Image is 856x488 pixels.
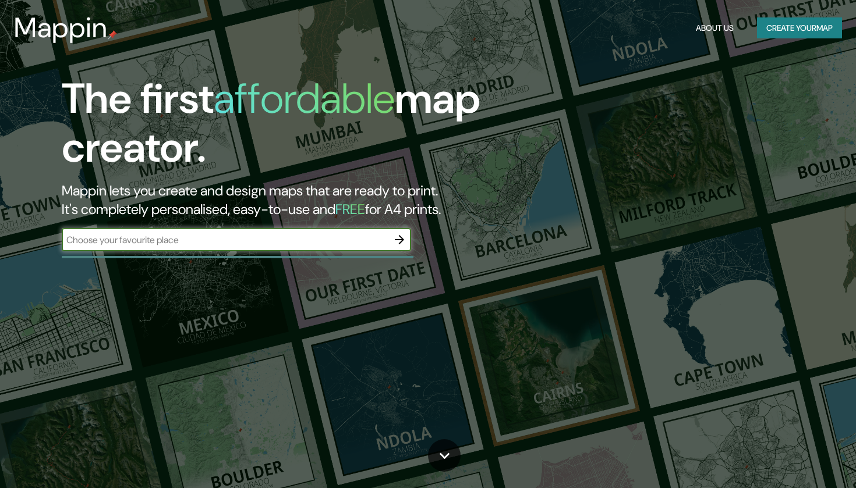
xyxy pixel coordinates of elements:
[62,233,388,247] input: Choose your favourite place
[335,200,365,218] h5: FREE
[14,12,108,44] h3: Mappin
[691,17,738,39] button: About Us
[108,30,117,40] img: mappin-pin
[62,181,490,219] h2: Mappin lets you create and design maps that are ready to print. It's completely personalised, eas...
[757,17,842,39] button: Create yourmap
[62,74,490,181] h1: The first map creator.
[214,72,395,126] h1: affordable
